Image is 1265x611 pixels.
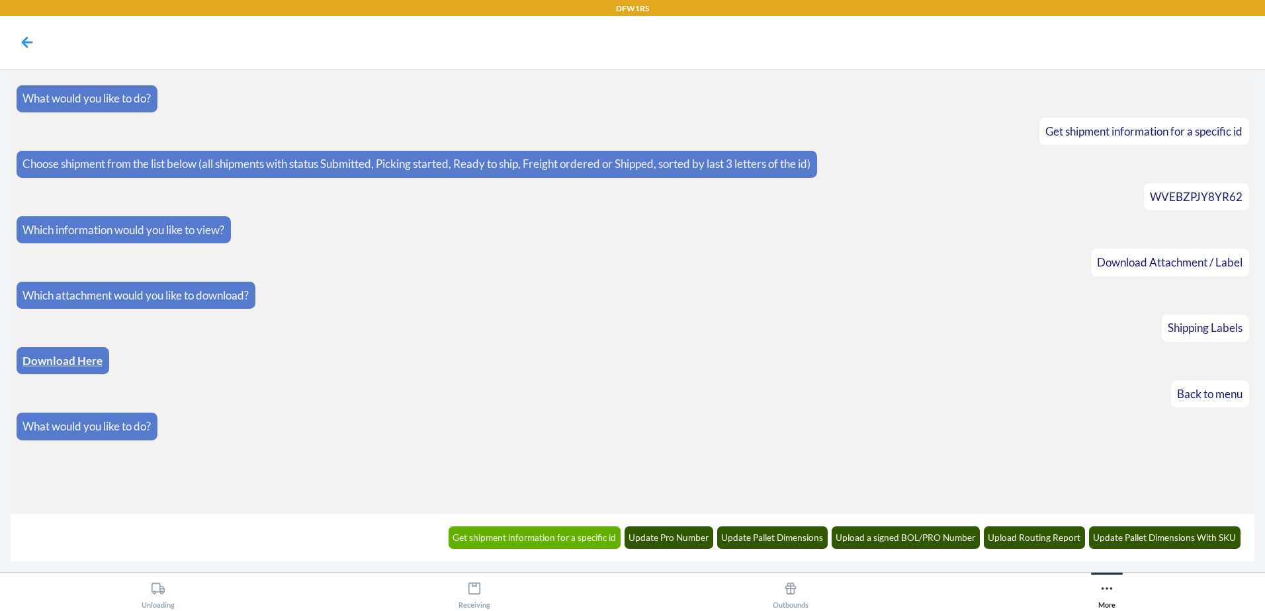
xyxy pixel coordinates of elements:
[22,418,151,435] p: What would you like to do?
[832,526,981,549] button: Upload a signed BOL/PRO Number
[1098,576,1115,609] div: More
[458,576,490,609] div: Receiving
[1097,255,1243,269] span: Download Attachment / Label
[984,526,1086,549] button: Upload Routing Report
[773,576,808,609] div: Outbounds
[1177,387,1243,401] span: Back to menu
[22,222,224,239] p: Which information would you like to view?
[616,3,649,15] p: DFW1RS
[449,526,621,549] button: Get shipment information for a specific id
[22,155,810,173] p: Choose shipment from the list below (all shipments with status Submitted, Picking started, Ready ...
[1150,190,1243,204] span: WVEBZPJY8YR62
[1089,526,1241,549] button: Update Pallet Dimensions With SKU
[1045,124,1243,138] span: Get shipment information for a specific id
[22,354,103,368] a: Download Here
[632,573,949,609] button: Outbounds
[1168,321,1243,335] span: Shipping Labels
[625,526,714,549] button: Update Pro Number
[949,573,1265,609] button: More
[22,287,249,304] p: Which attachment would you like to download?
[316,573,632,609] button: Receiving
[142,576,175,609] div: Unloading
[22,90,151,107] p: What would you like to do?
[717,526,828,549] button: Update Pallet Dimensions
